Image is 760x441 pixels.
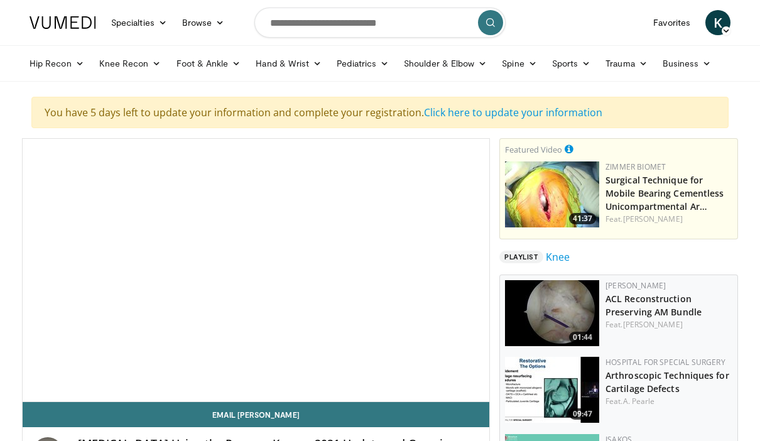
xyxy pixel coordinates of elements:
[655,51,719,76] a: Business
[505,280,599,346] a: 01:44
[31,97,729,128] div: You have 5 days left to update your information and complete your registration.
[104,10,175,35] a: Specialties
[30,16,96,29] img: VuMedi Logo
[505,357,599,423] img: e219f541-b456-4cbc-ade1-aa0b59c67291.150x105_q85_crop-smart_upscale.jpg
[569,408,596,420] span: 09:47
[175,10,232,35] a: Browse
[396,51,494,76] a: Shoulder & Elbow
[605,174,724,212] a: Surgical Technique for Mobile Bearing Cementless Unicompartmental Ar…
[569,213,596,224] span: 41:37
[169,51,249,76] a: Foot & Ankle
[569,332,596,343] span: 01:44
[705,10,730,35] a: K
[623,319,683,330] a: [PERSON_NAME]
[605,214,732,225] div: Feat.
[22,51,92,76] a: Hip Recon
[494,51,544,76] a: Spine
[23,139,489,402] video-js: Video Player
[605,293,702,318] a: ACL Reconstruction Preserving AM Bundle
[505,161,599,227] img: 827ba7c0-d001-4ae6-9e1c-6d4d4016a445.150x105_q85_crop-smart_upscale.jpg
[605,396,732,407] div: Feat.
[92,51,169,76] a: Knee Recon
[545,51,599,76] a: Sports
[499,251,543,263] span: Playlist
[505,357,599,423] a: 09:47
[605,280,666,291] a: [PERSON_NAME]
[505,144,562,155] small: Featured Video
[623,396,655,406] a: A. Pearle
[605,357,725,367] a: Hospital for Special Surgery
[546,249,570,264] a: Knee
[605,319,732,330] div: Feat.
[23,402,489,427] a: Email [PERSON_NAME]
[623,214,683,224] a: [PERSON_NAME]
[646,10,698,35] a: Favorites
[424,106,602,119] a: Click here to update your information
[605,161,666,172] a: Zimmer Biomet
[605,369,729,395] a: Arthroscopic Techniques for Cartilage Defects
[505,161,599,227] a: 41:37
[329,51,396,76] a: Pediatrics
[254,8,506,38] input: Search topics, interventions
[248,51,329,76] a: Hand & Wrist
[598,51,655,76] a: Trauma
[505,280,599,346] img: 7b60eb76-c310-45f1-898b-3f41f4878cd0.150x105_q85_crop-smart_upscale.jpg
